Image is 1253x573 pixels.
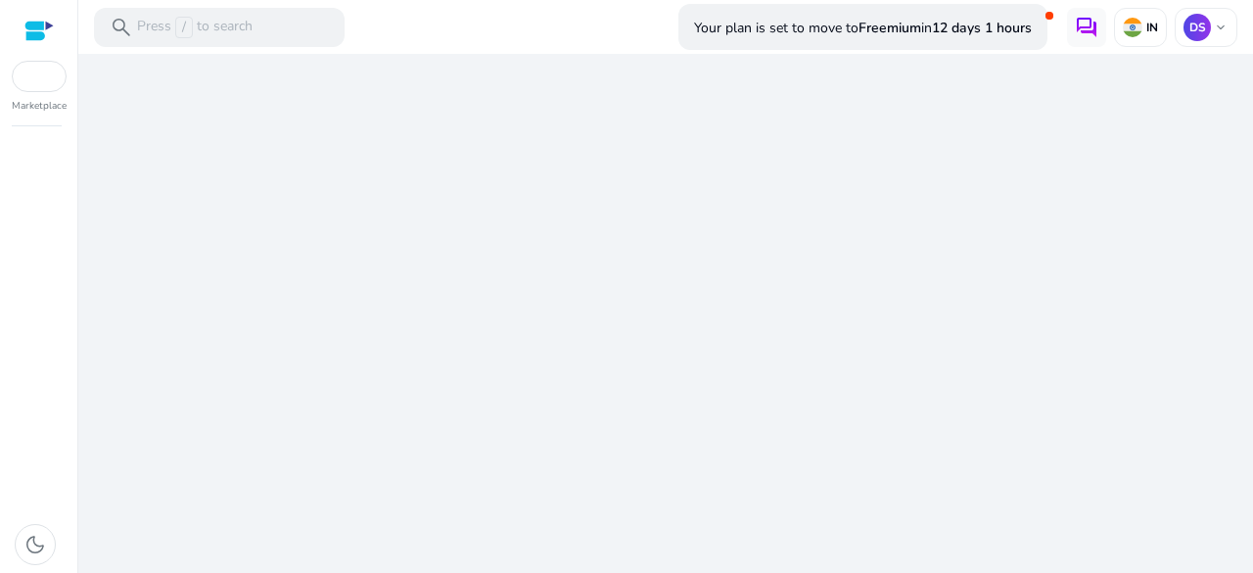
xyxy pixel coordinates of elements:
[23,533,47,556] span: dark_mode
[1123,18,1142,37] img: in.svg
[175,17,193,38] span: /
[859,19,921,37] b: Freemium
[1142,20,1158,35] p: IN
[137,17,253,38] p: Press to search
[1183,14,1211,41] p: DS
[694,11,1032,45] p: Your plan is set to move to in
[110,16,133,39] span: search
[1213,20,1229,35] span: keyboard_arrow_down
[12,99,67,114] p: Marketplace
[932,19,1032,37] b: 12 days 1 hours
